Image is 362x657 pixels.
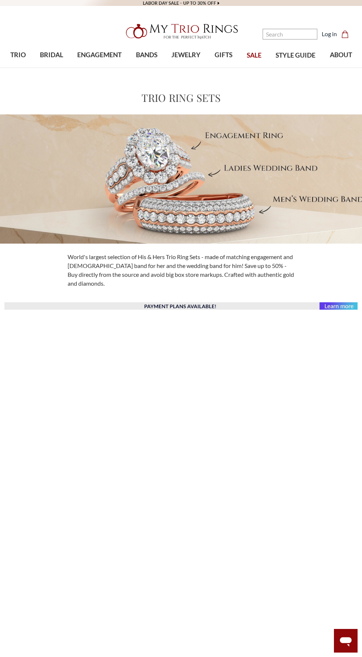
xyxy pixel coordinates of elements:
button: submenu toggle [14,67,22,68]
a: ENGAGEMENT [70,43,129,67]
a: Log in [322,30,337,38]
span: ENGAGEMENT [77,50,122,60]
span: BANDS [136,50,157,60]
span: JEWELRY [171,50,201,60]
a: Cart with 0 items [341,30,353,38]
a: My Trio Rings [105,20,257,43]
a: TRIO [3,43,33,67]
span: GIFTS [215,50,232,60]
button: submenu toggle [48,67,55,68]
button: submenu toggle [220,67,227,68]
button: submenu toggle [143,67,150,68]
button: submenu toggle [182,67,190,68]
svg: cart.cart_preview [341,31,349,38]
span: TRIO [10,50,26,60]
span: BRIDAL [40,50,63,60]
button: submenu toggle [96,67,103,68]
span: SALE [247,51,262,60]
a: BANDS [129,43,164,67]
a: SALE [240,44,269,68]
h1: Trio Ring Sets [141,90,221,106]
a: JEWELRY [164,43,208,67]
div: World's largest selection of His & Hers Trio Ring Sets - made of matching engagement and [DEMOGRA... [63,252,298,288]
img: My Trio Rings [122,20,240,43]
a: BRIDAL [33,43,70,67]
input: Search [263,29,317,39]
a: GIFTS [208,43,239,67]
